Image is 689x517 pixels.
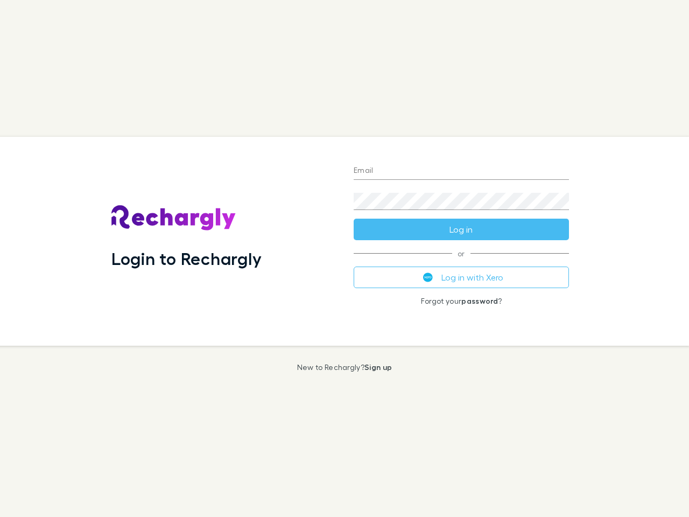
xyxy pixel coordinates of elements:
a: Sign up [364,362,392,372]
img: Rechargly's Logo [111,205,236,231]
h1: Login to Rechargly [111,248,262,269]
p: New to Rechargly? [297,363,392,372]
img: Xero's logo [423,273,433,282]
a: password [461,296,498,305]
button: Log in [354,219,569,240]
p: Forgot your ? [354,297,569,305]
button: Log in with Xero [354,267,569,288]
